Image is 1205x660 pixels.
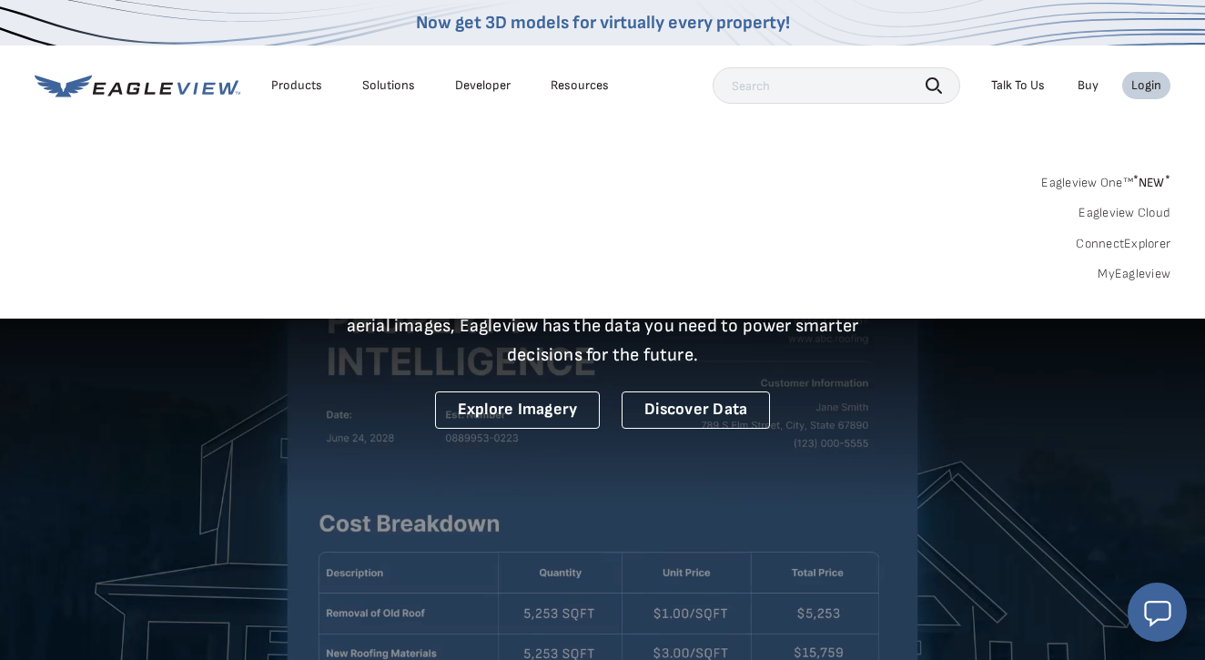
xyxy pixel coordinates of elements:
a: Developer [455,77,511,94]
div: Solutions [362,77,415,94]
a: MyEagleview [1098,266,1170,282]
a: Eagleview One™*NEW* [1041,169,1170,190]
a: Now get 3D models for virtually every property! [416,12,790,34]
button: Open chat window [1128,583,1187,642]
div: Products [271,77,322,94]
input: Search [713,67,960,104]
div: Login [1131,77,1161,94]
div: Resources [551,77,609,94]
a: Explore Imagery [435,391,601,429]
a: Eagleview Cloud [1078,205,1170,221]
a: Buy [1078,77,1099,94]
a: Discover Data [622,391,770,429]
div: Talk To Us [991,77,1045,94]
a: ConnectExplorer [1076,236,1170,252]
p: A new era starts here. Built on more than 3.5 billion high-resolution aerial images, Eagleview ha... [324,282,881,370]
span: NEW [1133,175,1170,190]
